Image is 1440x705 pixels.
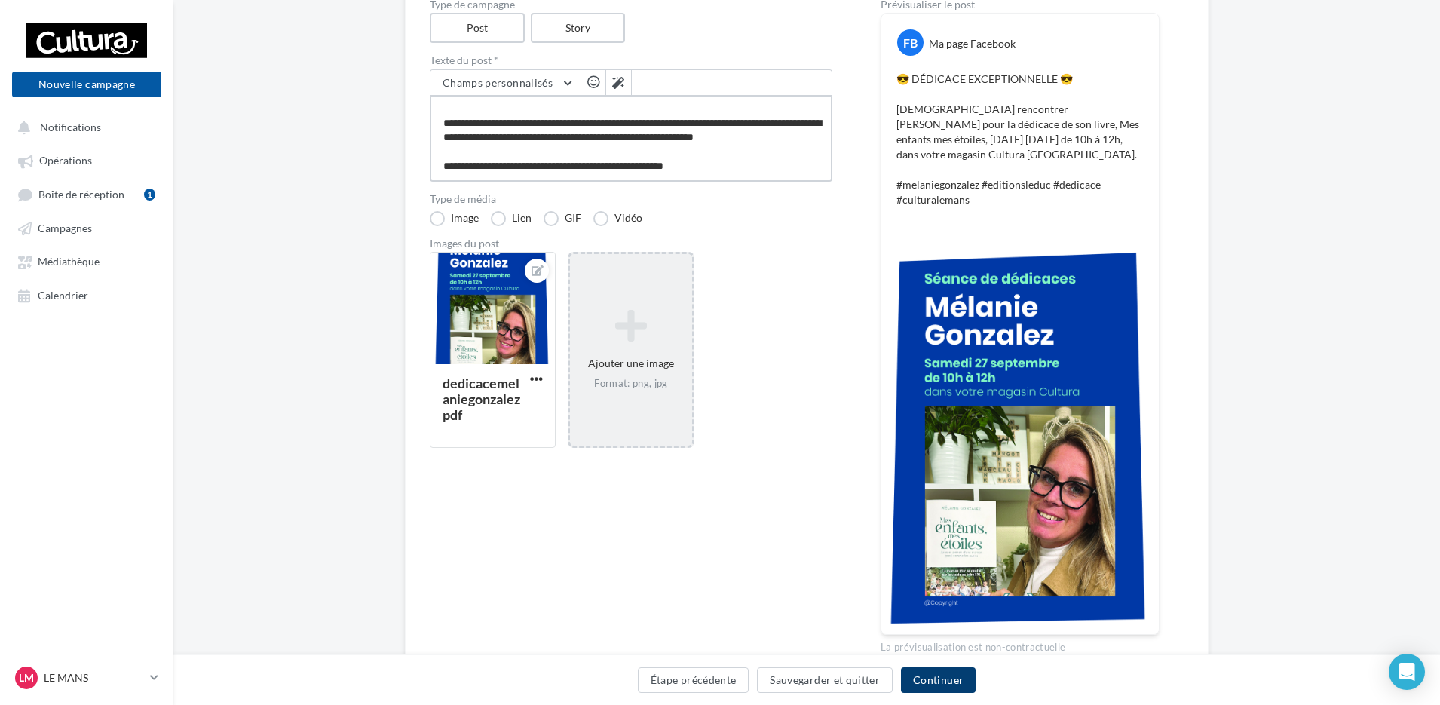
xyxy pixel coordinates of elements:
[593,211,642,226] label: Vidéo
[881,635,1160,654] div: La prévisualisation est non-contractuelle
[9,180,164,208] a: Boîte de réception1
[638,667,749,693] button: Étape précédente
[38,222,92,234] span: Campagnes
[12,72,161,97] button: Nouvelle campagne
[929,36,1016,51] div: Ma page Facebook
[9,281,164,308] a: Calendrier
[9,146,164,173] a: Opérations
[430,55,832,66] label: Texte du post *
[430,13,525,43] label: Post
[38,188,124,201] span: Boîte de réception
[38,289,88,302] span: Calendrier
[901,667,976,693] button: Continuer
[144,189,155,201] div: 1
[9,113,158,140] button: Notifications
[897,29,924,56] div: FB
[430,238,832,249] div: Images du post
[9,247,164,274] a: Médiathèque
[896,72,1144,222] p: 😎 DÉDICACE EXCEPTIONNELLE 😎 [DEMOGRAPHIC_DATA] rencontrer [PERSON_NAME] pour la dédicace de son l...
[44,670,144,685] p: LE MANS
[531,13,626,43] label: Story
[39,155,92,167] span: Opérations
[9,214,164,241] a: Campagnes
[430,211,479,226] label: Image
[443,375,520,423] div: dedicacemelaniegonzalezpdf
[757,667,893,693] button: Sauvegarder et quitter
[491,211,532,226] label: Lien
[1389,654,1425,690] div: Open Intercom Messenger
[38,256,100,268] span: Médiathèque
[443,76,553,89] span: Champs personnalisés
[19,670,34,685] span: LM
[544,211,581,226] label: GIF
[40,121,101,133] span: Notifications
[12,664,161,692] a: LM LE MANS
[430,194,832,204] label: Type de média
[430,70,581,96] button: Champs personnalisés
